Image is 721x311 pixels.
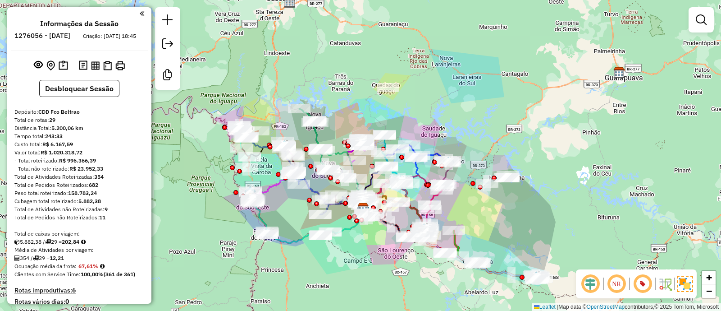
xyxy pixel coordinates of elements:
strong: 0 [65,297,69,306]
div: Total de Pedidos Roteirizados: [14,181,144,189]
strong: 5.882,38 [78,198,101,204]
a: Zoom in [702,271,716,284]
h4: Rotas improdutivas: [14,287,144,294]
span: Ocultar deslocamento [580,273,601,295]
div: 354 / 29 = [14,254,144,262]
div: Atividade não roteirizada - COOPERATIVA AGRICOLA [434,249,456,258]
strong: (361 de 361) [104,271,135,278]
button: Logs desbloquear sessão [77,59,89,73]
div: Total de rotas: [14,116,144,124]
strong: R$ 6.167,59 [42,141,73,148]
div: - Total roteirizado: [14,157,144,165]
i: Total de rotas [33,255,39,261]
span: Ocupação média da frota: [14,263,77,269]
h4: Rotas vários dias: [14,298,144,306]
button: Desbloquear Sessão [39,80,119,97]
div: Total de caixas por viagem: [14,230,144,238]
i: Cubagem total roteirizado [14,239,20,245]
div: Total de Atividades Roteirizadas: [14,173,144,181]
div: Total de Atividades não Roteirizadas: [14,205,144,214]
div: Atividade não roteirizada - AB SUPERMERCADOS LTD [432,180,454,189]
strong: 202,84 [62,238,79,245]
div: Total de Pedidos não Roteirizados: [14,214,144,222]
strong: 67,61% [78,263,98,269]
div: Média de Atividades por viagem: [14,246,144,254]
span: Clientes com Service Time: [14,271,81,278]
h4: Informações da Sessão [40,19,119,28]
div: Peso total roteirizado: [14,189,144,197]
strong: 158.783,24 [68,190,97,196]
div: Atividade não roteirizada - TIAGO DOS SANTOS [464,260,486,269]
button: Imprimir Rotas [114,59,127,72]
strong: 6 [72,286,76,294]
img: 706 UDC Light Pato Branco [418,223,430,235]
span: Exibir número da rota [632,273,653,295]
button: Visualizar Romaneio [101,59,114,72]
a: Exibir filtros [692,11,710,29]
img: Fluxo de ruas [658,277,672,291]
strong: R$ 1.020.318,72 [41,149,82,156]
div: Map data © contributors,© 2025 TomTom, Microsoft [532,303,721,311]
span: Ocultar NR [606,273,627,295]
div: Valor total: [14,149,144,157]
img: Realeza [278,140,290,152]
button: Painel de Sugestão [57,59,70,73]
img: Pranchita [244,186,256,198]
span: | [557,304,558,310]
div: 5.882,38 / 29 = [14,238,144,246]
a: Exportar sessão [159,35,177,55]
span: + [706,272,712,283]
a: Zoom out [702,284,716,298]
a: OpenStreetMap [587,304,625,310]
div: Depósito: [14,108,144,116]
div: Atividade não roteirizada - AJH SUPER MERCOSUL L [497,173,520,182]
i: Total de rotas [45,239,51,245]
div: Tempo total: [14,132,144,140]
strong: 100,00% [81,271,104,278]
div: Distância Total: [14,124,144,132]
a: Leaflet [534,304,556,310]
strong: R$ 23.952,33 [69,165,103,172]
button: Exibir sessão original [32,58,45,73]
img: outro_1 [530,271,542,283]
img: Palmas [530,271,542,283]
button: Centralizar mapa no depósito ou ponto de apoio [45,59,57,73]
strong: 243:33 [45,133,63,139]
img: CDD Guarapuava [613,67,625,79]
strong: 11 [99,214,105,221]
a: Nova sessão e pesquisa [159,11,177,31]
strong: R$ 996.366,39 [59,157,96,164]
div: Atividade não roteirizada - RAFAEL ANTONIO NUNES [309,210,332,219]
div: Atividade não roteirizada - 12.434.724 FATIMA APARECIDA DALLA COSTA [377,83,399,92]
img: CDD Fco Beltrao [357,203,369,214]
strong: CDD Fco Beltrao [38,108,80,115]
i: Total de Atividades [14,255,20,261]
a: Criar modelo [159,66,177,86]
h6: 1276056 - [DATE] [14,32,70,40]
a: Clique aqui para minimizar o painel [140,8,144,19]
img: Exibir/Ocultar setores [677,276,693,292]
strong: 12,21 [50,255,64,261]
div: Atividade não roteirizada - J A MARASCHIM E CIA [431,181,453,190]
button: Visualizar relatório de Roteirização [89,59,101,71]
div: Custo total: [14,140,144,149]
em: Média calculada utilizando a maior ocupação (%Peso ou %Cubagem) de cada rota da sessão. Rotas cro... [100,264,105,269]
div: - Total não roteirizado: [14,165,144,173]
strong: 5.200,06 km [51,125,83,131]
strong: 682 [89,181,98,188]
strong: 354 [94,173,104,180]
div: Criação: [DATE] 18:45 [79,32,140,40]
strong: 29 [49,116,55,123]
div: Cubagem total roteirizado: [14,197,144,205]
strong: 9 [105,206,108,213]
i: Meta Caixas/viagem: 194,14 Diferença: 8,70 [81,239,86,245]
span: − [706,285,712,297]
